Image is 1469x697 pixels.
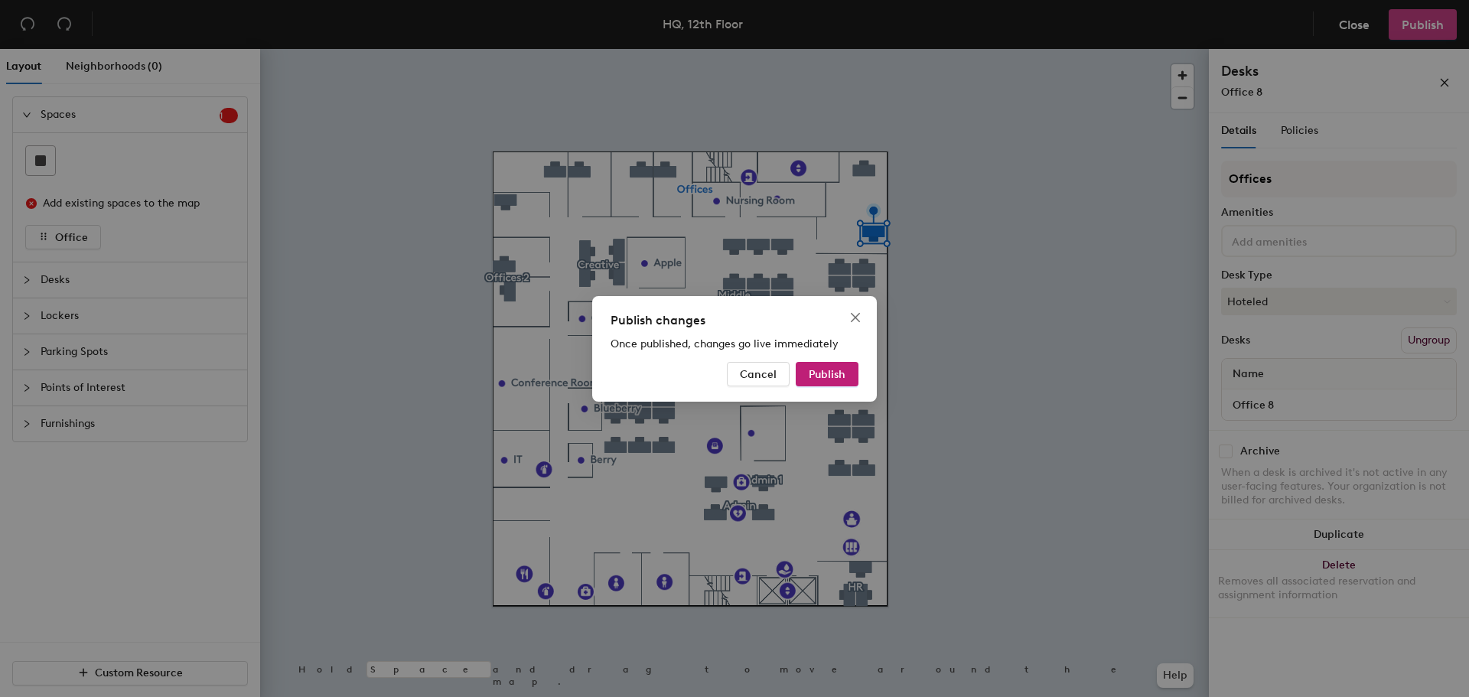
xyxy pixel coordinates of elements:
[611,311,858,330] div: Publish changes
[843,311,868,324] span: Close
[740,367,777,380] span: Cancel
[809,367,845,380] span: Publish
[849,311,862,324] span: close
[843,305,868,330] button: Close
[611,337,839,350] span: Once published, changes go live immediately
[796,362,858,386] button: Publish
[727,362,790,386] button: Cancel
